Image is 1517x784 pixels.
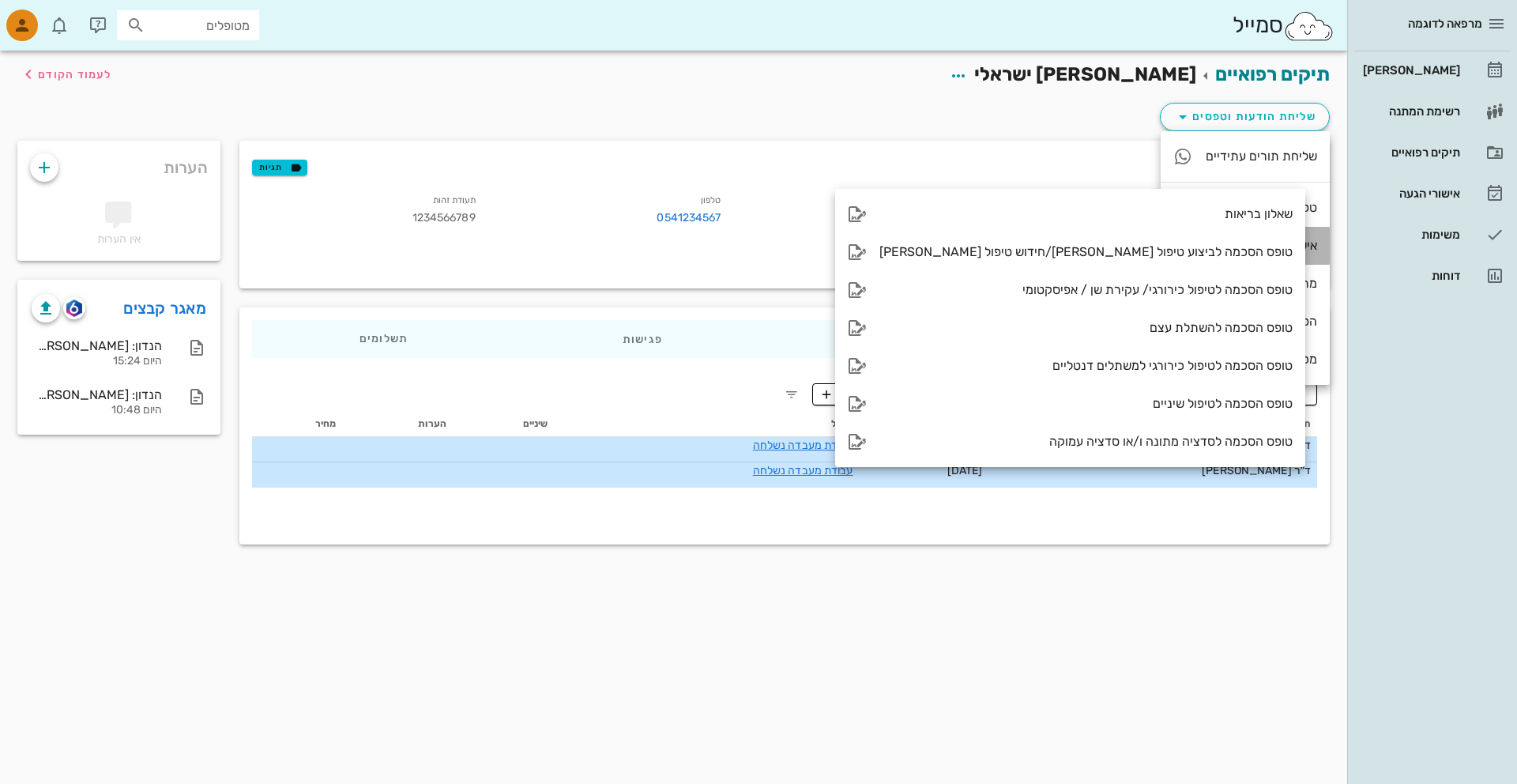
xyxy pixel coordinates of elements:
div: שליחת תורים עתידיים [1205,149,1317,164]
button: תיעוד מיפוי פריודונטלי [812,383,958,405]
div: טופס הסכמה לביצוע טיפול [PERSON_NAME]/חידוש טיפול [PERSON_NAME] [879,244,1293,259]
div: טופס הסכמה לטיפול כירורגי/ עקירת שן / אפיסקטומי [879,282,1293,297]
div: [PERSON_NAME] [1360,64,1460,77]
span: 1234566789 [412,211,476,224]
div: היום 15:24 [32,355,162,368]
span: תיעוד מיפוי פריודונטלי [822,387,947,401]
a: משימות [1353,216,1511,254]
th: טיפול [555,412,860,437]
button: לעמוד הקודם [19,60,111,89]
div: היום 10:48 [32,404,162,417]
span: תשלומים [359,334,408,345]
th: שיניים [453,412,555,437]
div: ד"ר [PERSON_NAME] [995,462,1311,479]
small: טלפון [701,195,721,205]
a: עבודת מעבדה נשלחה [753,464,853,477]
span: תגיות [259,160,300,175]
div: תיקים רפואיים [1360,146,1460,159]
button: תגיות [252,160,307,175]
span: [PERSON_NAME] ישראלי [974,63,1196,85]
a: [PERSON_NAME] [1353,51,1511,89]
div: דוחות [1360,269,1460,282]
a: תיקים רפואיים [1353,134,1511,171]
div: הנדון: [PERSON_NAME] ישראלי - ת.ז. 1234566789 [32,387,162,402]
span: תג [47,13,56,22]
a: תיקים רפואיים [1215,63,1330,85]
span: שליחת הודעות וטפסים [1173,107,1316,126]
a: דוחות [1353,257,1511,295]
a: 0541234567 [657,209,721,227]
div: סמייל [1233,9,1334,43]
th: מחיר [252,412,343,437]
span: מרפאה לדוגמה [1408,17,1482,31]
div: רשימת המתנה [1360,105,1460,118]
th: הערות [343,412,453,437]
div: הנדון: [PERSON_NAME] ישראלי - ת.ז. 1234566789 [32,338,162,353]
a: עבודת מעבדה נשלחה [753,439,853,452]
button: שליחת הודעות וטפסים [1160,103,1330,131]
a: אישורי הגעה [1353,175,1511,213]
a: רשימת המתנה [1353,92,1511,130]
span: לעמוד הקודם [38,68,111,81]
a: מאגר קבצים [123,296,206,321]
div: [PERSON_NAME] [979,188,1225,236]
div: טופס הסכמה להשתלת עצם [879,320,1293,335]
div: ישראלי [733,188,979,236]
div: אישורי הגעה [1360,187,1460,200]
div: משימות [1360,228,1460,241]
div: שאלון בריאות [879,206,1293,221]
img: SmileCloud logo [1283,10,1334,42]
div: הערות [17,141,220,187]
span: [DATE] [947,464,983,477]
button: romexis logo [63,297,85,319]
div: טופס הסכמה לסדציה מתונה ו/או סדציה עמוקה [879,434,1293,449]
div: טופס הסכמה לטיפול כירורגי למשתלים דנטליים [879,358,1293,373]
div: פגישות [515,320,770,358]
span: אין הערות [97,232,141,246]
small: תעודת זהות [433,195,476,205]
img: romexis logo [66,300,81,317]
div: טופס הסכמה לטיפול שיניים [879,396,1293,411]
